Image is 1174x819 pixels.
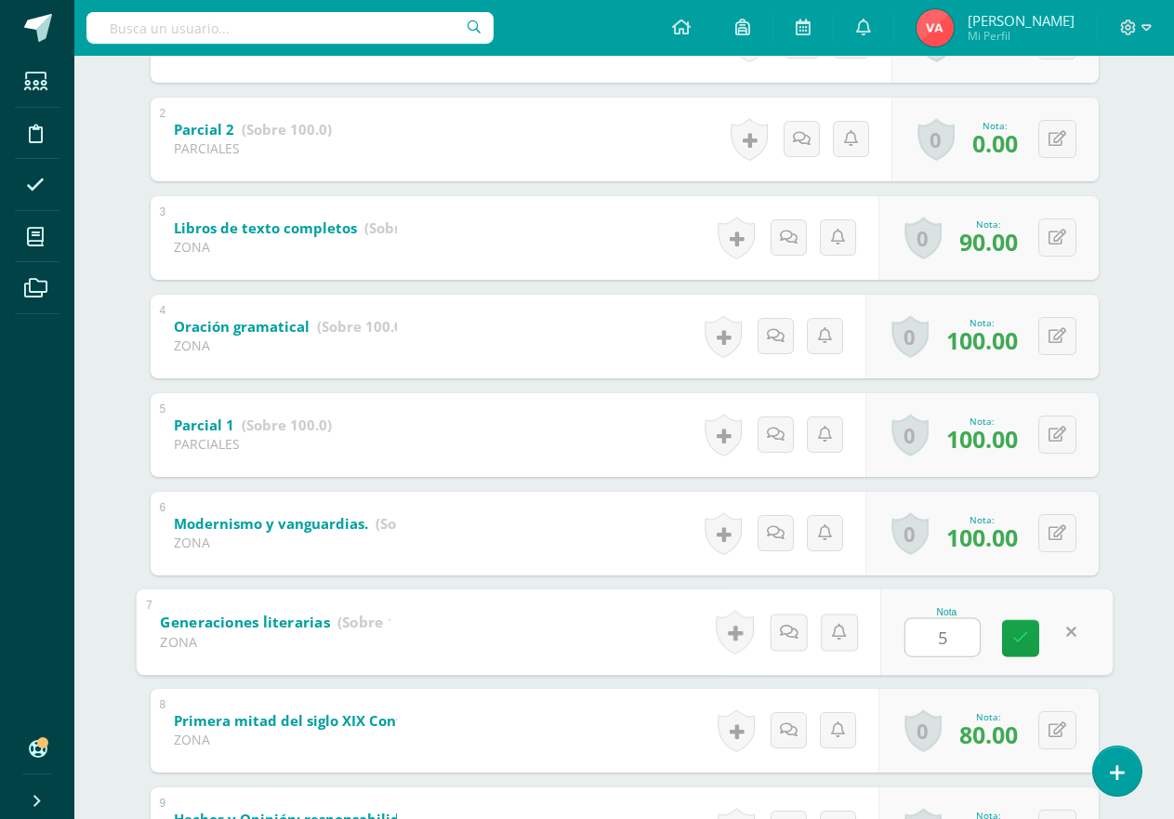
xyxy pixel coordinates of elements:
input: 0-100.0 [905,618,980,655]
a: Modernismo y vanguardias. (Sobre 100.0) [174,509,466,539]
a: Oración gramatical (Sobre 100.0) [174,312,407,342]
span: 100.00 [946,423,1018,455]
div: Nota [904,607,989,617]
span: Mi Perfil [968,28,1075,44]
b: Modernismo y vanguardias. [174,514,368,533]
a: 0 [891,512,929,555]
a: Primera mitad del siglo XIX Contexto histórico [174,707,598,736]
div: Nota: [959,710,1018,723]
div: Nota: [972,119,1018,132]
div: ZONA [174,534,397,551]
div: Nota: [959,218,1018,231]
span: 0.00 [972,127,1018,159]
strong: (Sobre 100.0) [364,218,455,237]
div: ZONA [174,238,397,256]
span: 100.00 [946,522,1018,553]
a: 0 [891,315,929,358]
a: Generaciones literarias (Sobre 100.0) [160,607,429,637]
img: 5ef59e455bde36dc0487bc51b4dad64e.png [917,9,954,46]
strong: (Sobre 100.0) [376,514,466,533]
div: PARCIALES [174,139,332,157]
span: 100.00 [946,324,1018,356]
a: 0 [917,118,955,161]
a: 0 [904,217,942,259]
strong: (Sobre 100.0) [337,612,430,631]
div: ZONA [174,337,397,354]
a: Parcial 2 (Sobre 100.0) [174,115,332,145]
b: Parcial 1 [174,416,234,434]
span: [PERSON_NAME] [968,11,1075,30]
a: Parcial 1 (Sobre 100.0) [174,411,332,441]
b: Primera mitad del siglo XIX Contexto histórico [174,711,500,730]
div: ZONA [160,632,389,651]
input: Busca un usuario... [86,12,494,44]
div: PARCIALES [174,435,332,453]
div: Nota: [946,513,1018,526]
strong: (Sobre 100.0) [242,416,332,434]
div: Nota: [946,415,1018,428]
b: Parcial 2 [174,120,234,139]
b: Oración gramatical [174,317,310,336]
a: 0 [904,709,942,752]
b: Generaciones literarias [160,612,329,631]
strong: (Sobre 100.0) [317,317,407,336]
div: Nota: [946,316,1018,329]
div: ZONA [174,731,397,748]
span: 80.00 [959,719,1018,750]
span: 90.00 [959,226,1018,258]
a: Libros de texto completos (Sobre 100.0) [174,214,455,244]
strong: (Sobre 100.0) [242,120,332,139]
a: 0 [891,414,929,456]
b: Libros de texto completos [174,218,357,237]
